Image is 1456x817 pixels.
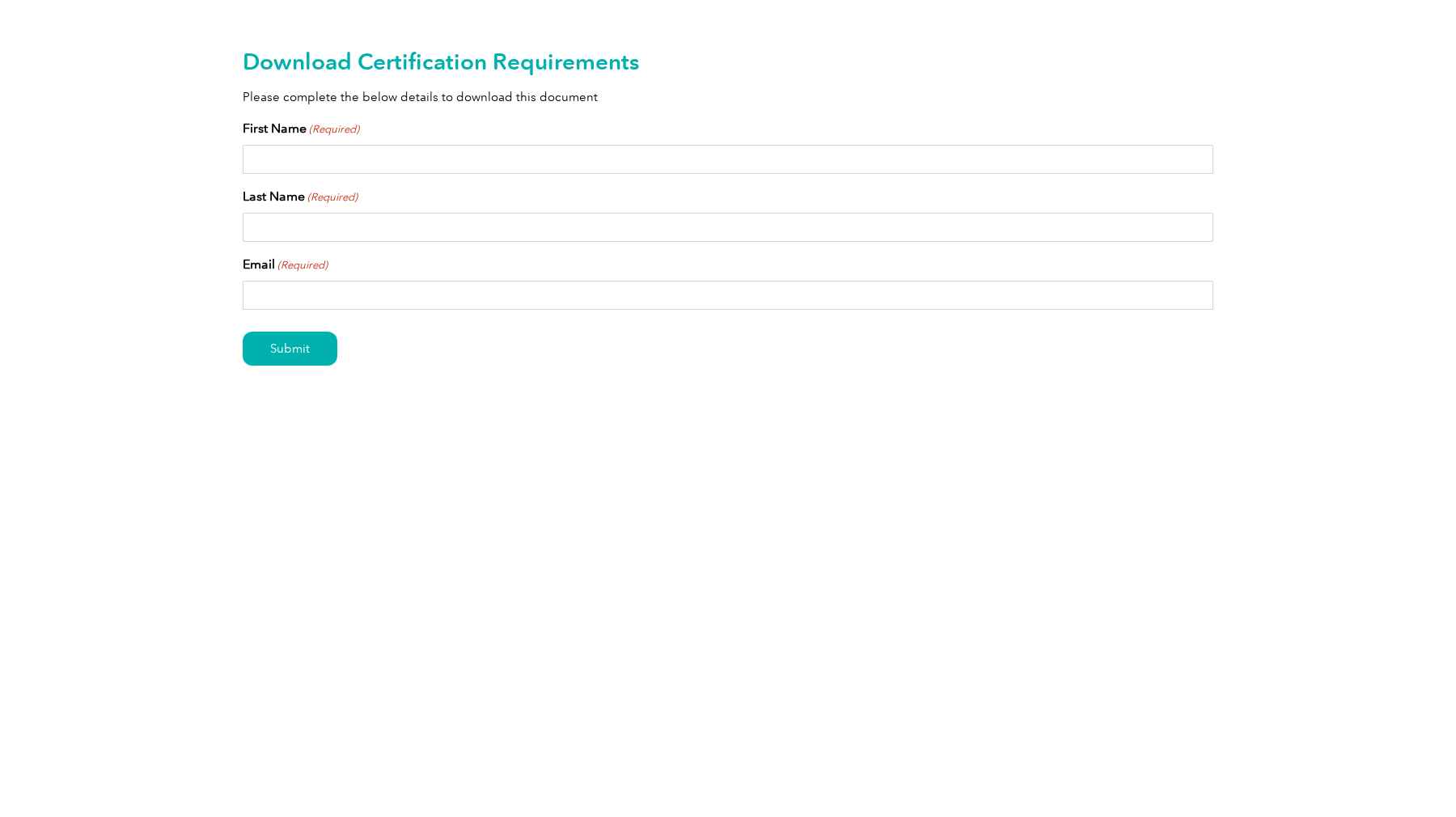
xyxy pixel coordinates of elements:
label: First Name [243,119,359,138]
p: Please complete the below details to download this document [243,88,1213,106]
span: (Required) [277,257,328,273]
span: (Required) [308,121,360,138]
span: (Required) [307,189,358,205]
input: Submit [243,332,337,366]
label: Last Name [243,187,358,206]
h2: Download Certification Requirements [243,49,1213,74]
label: Email [243,255,328,274]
